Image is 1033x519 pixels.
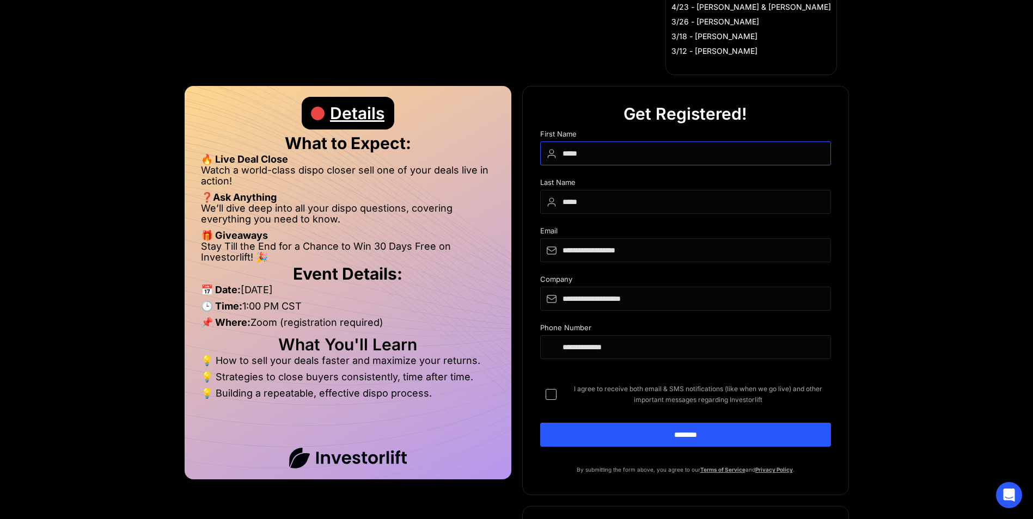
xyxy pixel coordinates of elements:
[624,97,747,130] div: Get Registered!
[540,130,831,464] form: DIspo Day Main Form
[285,133,411,153] strong: What to Expect:
[201,285,495,301] li: [DATE]
[540,464,831,475] p: By submitting the form above, you agree to our and .
[201,153,288,165] strong: 🔥 Live Deal Close
[201,165,495,192] li: Watch a world-class dispo closer sell one of your deals live in action!
[201,230,268,241] strong: 🎁 Giveaways
[540,178,831,190] div: Last Name
[540,324,831,335] div: Phone Number
[201,284,241,295] strong: 📅 Date:
[540,130,831,141] div: First Name
[565,384,831,405] span: I agree to receive both email & SMS notifications (like when we go live) and other important mess...
[201,388,495,399] li: 💡 Building a repeatable, effective dispo process.
[201,191,277,203] strong: ❓Ask Anything
[201,317,495,333] li: Zoom (registration required)
[201,203,495,230] li: We’ll dive deep into all your dispo questions, covering everything you need to know.
[201,241,495,263] li: Stay Till the End for a Chance to Win 30 Days Free on Investorlift! 🎉
[201,300,242,312] strong: 🕒 Time:
[540,275,831,287] div: Company
[755,466,793,473] a: Privacy Policy
[201,339,495,350] h2: What You'll Learn
[996,482,1022,508] div: Open Intercom Messenger
[540,227,831,238] div: Email
[201,372,495,388] li: 💡 Strategies to close buyers consistently, time after time.
[293,264,402,283] strong: Event Details:
[201,355,495,372] li: 💡 How to sell your deals faster and maximize your returns.
[201,317,250,328] strong: 📌 Where:
[330,97,384,129] div: Details
[201,301,495,317] li: 1:00 PM CST
[700,466,745,473] a: Terms of Service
